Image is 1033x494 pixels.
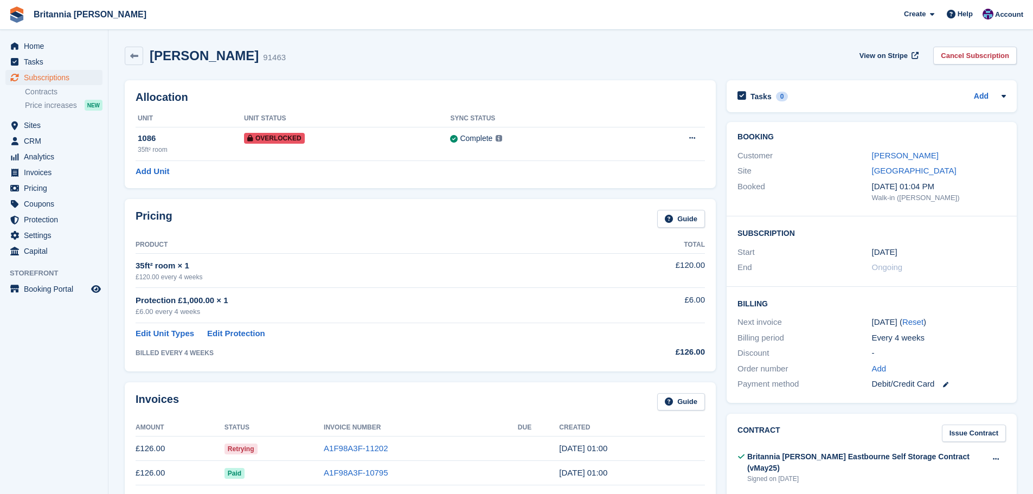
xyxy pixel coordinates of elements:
img: icon-info-grey-7440780725fd019a000dd9b08b2336e03edf1995a4989e88bcd33f0948082b44.svg [496,135,502,142]
a: menu [5,196,102,211]
a: Edit Unit Types [136,328,194,340]
td: £126.00 [136,437,224,461]
a: menu [5,118,102,133]
a: menu [5,133,102,149]
div: Payment method [737,378,871,390]
a: Reset [902,317,923,326]
a: Preview store [89,283,102,296]
time: 2025-07-16 00:00:19 UTC [559,468,607,477]
span: Ongoing [872,262,903,272]
th: Total [600,236,705,254]
span: Tasks [24,54,89,69]
a: Cancel Subscription [933,47,1017,65]
div: Complete [460,133,492,144]
div: Discount [737,347,871,360]
div: Next invoice [737,316,871,329]
span: View on Stripe [859,50,908,61]
a: Guide [657,393,705,411]
div: Every 4 weeks [872,332,1006,344]
img: stora-icon-8386f47178a22dfd0bd8f6a31ec36ba5ce8667c1dd55bd0f319d3a0aa187defe.svg [9,7,25,23]
div: £120.00 every 4 weeks [136,272,600,282]
a: Guide [657,210,705,228]
th: Unit Status [244,110,451,127]
span: CRM [24,133,89,149]
time: 2025-08-13 00:00:18 UTC [559,444,607,453]
div: Order number [737,363,871,375]
a: [PERSON_NAME] [872,151,939,160]
h2: Subscription [737,227,1006,238]
div: Site [737,165,871,177]
a: Add [872,363,887,375]
a: menu [5,243,102,259]
th: Created [559,419,705,437]
div: Booked [737,181,871,203]
a: Contracts [25,87,102,97]
span: Analytics [24,149,89,164]
div: 91463 [263,52,286,64]
div: Protection £1,000.00 × 1 [136,294,600,307]
img: Becca Clark [983,9,993,20]
time: 2025-07-16 00:00:00 UTC [872,246,897,259]
h2: Tasks [750,92,772,101]
div: Britannia [PERSON_NAME] Eastbourne Self Storage Contract (vMay25) [747,451,986,474]
span: Settings [24,228,89,243]
a: Issue Contract [942,425,1006,442]
a: menu [5,281,102,297]
td: £120.00 [600,253,705,287]
div: 35ft² room [138,145,244,155]
h2: Billing [737,298,1006,309]
div: Start [737,246,871,259]
div: 35ft² room × 1 [136,260,600,272]
span: Coupons [24,196,89,211]
h2: Allocation [136,91,705,104]
div: Debit/Credit Card [872,378,1006,390]
div: Signed on [DATE] [747,474,986,484]
a: Add [974,91,989,103]
td: £6.00 [600,288,705,323]
div: NEW [85,100,102,111]
span: Overlocked [244,133,305,144]
th: Due [518,419,560,437]
th: Status [224,419,324,437]
span: Price increases [25,100,77,111]
h2: Pricing [136,210,172,228]
a: menu [5,228,102,243]
div: Customer [737,150,871,162]
div: £126.00 [600,346,705,358]
a: A1F98A3F-10795 [324,468,388,477]
a: menu [5,39,102,54]
span: Account [995,9,1023,20]
span: Retrying [224,444,258,454]
th: Product [136,236,600,254]
div: BILLED EVERY 4 WEEKS [136,348,600,358]
span: Paid [224,468,245,479]
div: [DATE] ( ) [872,316,1006,329]
a: A1F98A3F-11202 [324,444,388,453]
span: Protection [24,212,89,227]
a: menu [5,54,102,69]
div: [DATE] 01:04 PM [872,181,1006,193]
div: 1086 [138,132,244,145]
td: £126.00 [136,461,224,485]
a: menu [5,212,102,227]
h2: Contract [737,425,780,442]
th: Amount [136,419,224,437]
th: Sync Status [450,110,627,127]
a: Add Unit [136,165,169,178]
a: [GEOGRAPHIC_DATA] [872,166,957,175]
div: - [872,347,1006,360]
div: £6.00 every 4 weeks [136,306,600,317]
span: Storefront [10,268,108,279]
div: 0 [776,92,788,101]
a: menu [5,181,102,196]
span: Sites [24,118,89,133]
span: Capital [24,243,89,259]
span: Booking Portal [24,281,89,297]
a: menu [5,165,102,180]
div: Walk-in ([PERSON_NAME]) [872,193,1006,203]
th: Unit [136,110,244,127]
a: Edit Protection [207,328,265,340]
span: Help [958,9,973,20]
span: Invoices [24,165,89,180]
div: End [737,261,871,274]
